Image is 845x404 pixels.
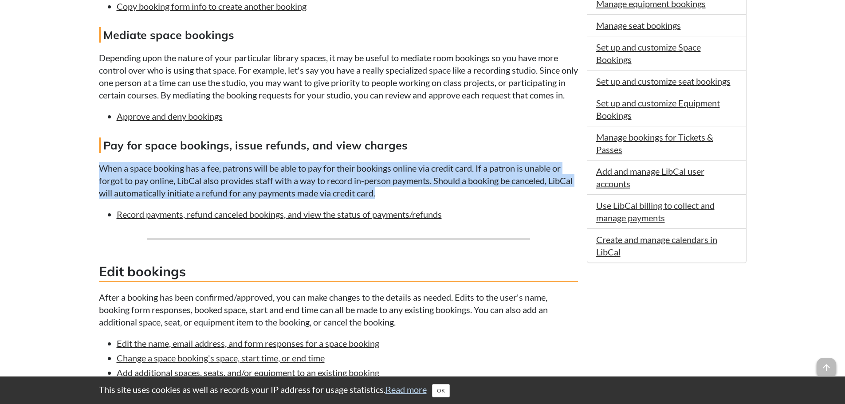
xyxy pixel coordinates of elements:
div: This site uses cookies as well as records your IP address for usage statistics. [90,383,755,397]
a: Set up and customize Space Bookings [596,42,701,65]
a: Record payments, refund canceled bookings, and view the status of payments/refunds [117,209,442,220]
h4: Pay for space bookings, issue refunds, and view charges [99,137,578,153]
a: Edit the name, email address, and form responses for a space booking [117,338,379,349]
a: Copy booking form info to create another booking [117,1,307,12]
a: Manage bookings for Tickets & Passes [596,132,713,155]
a: Manage seat bookings [596,20,681,31]
p: Depending upon the nature of your particular library spaces, it may be useful to mediate room boo... [99,51,578,101]
a: Add and manage LibCal user accounts [596,166,704,189]
p: When a space booking has a fee, patrons will be able to pay for their bookings online via credit ... [99,162,578,199]
a: Change a space booking's space, start time, or end time [117,353,325,363]
a: Create and manage calendars in LibCal [596,234,717,257]
a: Use LibCal billing to collect and manage payments [596,200,715,223]
a: Read more [385,384,427,395]
h3: Edit bookings [99,262,578,282]
a: Approve and deny bookings [117,111,223,122]
h4: Mediate space bookings [99,27,578,43]
a: arrow_upward [817,359,836,369]
a: Add additional spaces, seats, and/or equipment to an existing booking [117,367,379,378]
a: Set up and customize Equipment Bookings [596,98,720,121]
span: arrow_upward [817,358,836,377]
p: After a booking has been confirmed/approved, you can make changes to the details as needed. Edits... [99,291,578,328]
a: Set up and customize seat bookings [596,76,731,86]
button: Close [432,384,450,397]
